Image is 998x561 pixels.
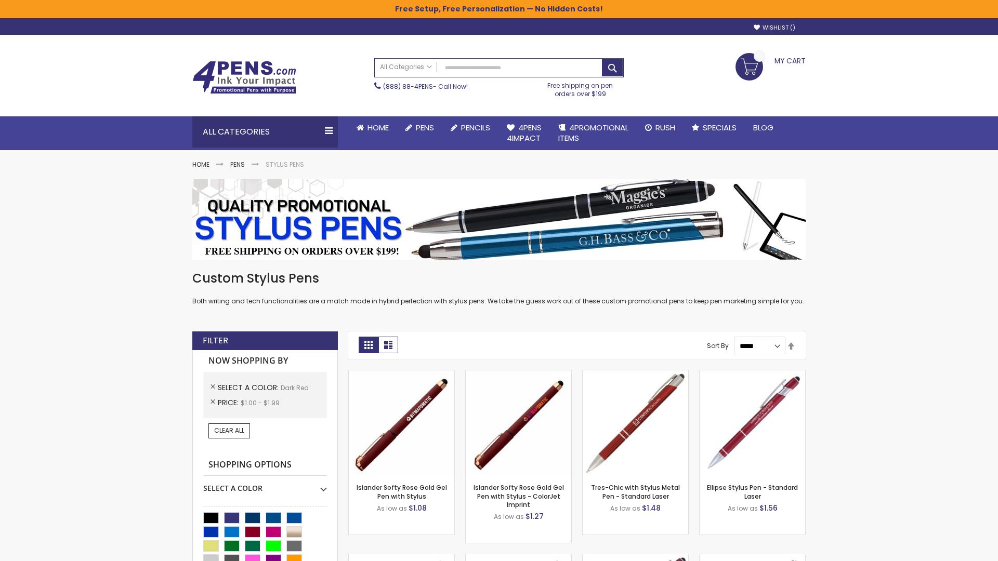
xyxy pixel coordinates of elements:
[591,483,680,500] a: Tres-Chic with Stylus Metal Pen - Standard Laser
[203,335,228,346] strong: Filter
[266,160,304,169] strong: Stylus Pens
[494,512,524,521] span: As low as
[192,270,806,287] h1: Custom Stylus Pens
[192,61,296,94] img: 4Pens Custom Pens and Promotional Products
[214,426,244,435] span: Clear All
[754,24,795,32] a: Wishlist
[349,370,454,476] img: Islander Softy Rose Gold Gel Pen with Stylus-Dark Red
[700,370,805,476] img: Ellipse Stylus Pen - Standard Laser-Dark Red
[507,122,542,143] span: 4Pens 4impact
[241,398,280,407] span: $1.00 - $1.99
[203,350,327,372] strong: Now Shopping by
[461,122,490,133] span: Pencils
[375,59,437,76] a: All Categories
[348,116,397,139] a: Home
[707,341,729,350] label: Sort By
[192,160,209,169] a: Home
[745,116,782,139] a: Blog
[537,77,624,98] div: Free shipping on pen orders over $199
[281,383,309,392] span: Dark Red
[349,370,454,379] a: Islander Softy Rose Gold Gel Pen with Stylus-Dark Red
[383,82,433,91] a: (888) 88-4PENS
[684,116,745,139] a: Specials
[759,503,778,513] span: $1.56
[707,483,798,500] a: Ellipse Stylus Pen - Standard Laser
[380,63,432,71] span: All Categories
[728,504,758,513] span: As low as
[466,370,571,476] img: Islander Softy Rose Gold Gel Pen with Stylus - ColorJet Imprint-Dark Red
[642,503,661,513] span: $1.48
[218,397,241,408] span: Price
[526,511,544,522] span: $1.27
[474,483,564,509] a: Islander Softy Rose Gold Gel Pen with Stylus - ColorJet Imprint
[409,503,427,513] span: $1.08
[703,122,737,133] span: Specials
[218,382,281,393] span: Select A Color
[655,122,675,133] span: Rush
[583,370,688,476] img: Tres-Chic with Stylus Metal Pen - Standard Laser-Dark Red
[550,116,637,150] a: 4PROMOTIONALITEMS
[383,82,468,91] span: - Call Now!
[208,423,250,438] a: Clear All
[192,179,806,260] img: Stylus Pens
[558,122,628,143] span: 4PROMOTIONAL ITEMS
[416,122,434,133] span: Pens
[192,116,338,148] div: All Categories
[357,483,447,500] a: Islander Softy Rose Gold Gel Pen with Stylus
[359,337,378,353] strong: Grid
[397,116,442,139] a: Pens
[192,270,806,306] div: Both writing and tech functionalities are a match made in hybrid perfection with stylus pens. We ...
[610,504,640,513] span: As low as
[637,116,684,139] a: Rush
[442,116,498,139] a: Pencils
[367,122,389,133] span: Home
[753,122,773,133] span: Blog
[203,476,327,493] div: Select A Color
[498,116,550,150] a: 4Pens4impact
[203,454,327,476] strong: Shopping Options
[583,370,688,379] a: Tres-Chic with Stylus Metal Pen - Standard Laser-Dark Red
[230,160,245,169] a: Pens
[377,504,407,513] span: As low as
[466,370,571,379] a: Islander Softy Rose Gold Gel Pen with Stylus - ColorJet Imprint-Dark Red
[700,370,805,379] a: Ellipse Stylus Pen - Standard Laser-Dark Red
